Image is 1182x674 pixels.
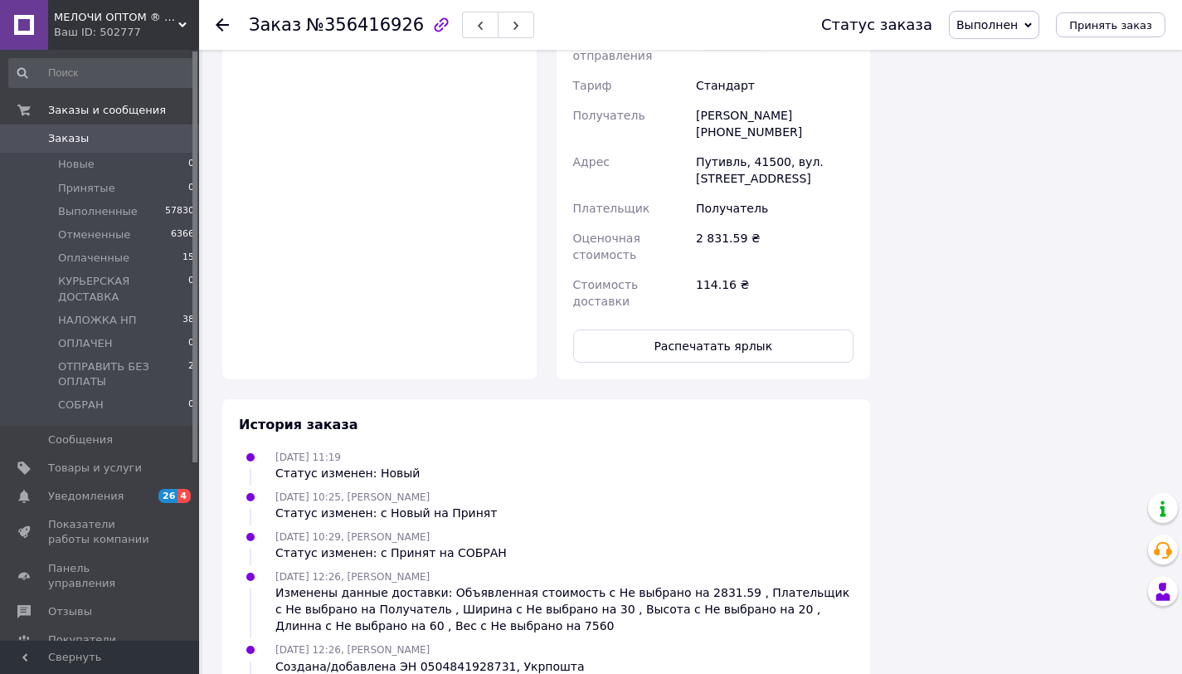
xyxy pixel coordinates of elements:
[573,330,854,363] button: Распечатать ярлык
[573,155,610,168] span: Адрес
[8,58,196,88] input: Поиск
[188,274,194,304] span: 0
[188,336,194,351] span: 0
[693,223,857,270] div: 2 831.59 ₴
[275,545,507,561] div: Статус изменен: с Принят на СОБРАН
[48,131,89,146] span: Заказы
[1069,19,1152,32] span: Принять заказ
[216,17,229,33] div: Вернуться назад
[48,632,116,647] span: Покупатели
[275,531,430,543] span: [DATE] 10:29, [PERSON_NAME]
[48,561,153,591] span: Панель управления
[171,227,194,242] span: 6366
[58,359,188,389] span: ОТПРАВИТЬ БЕЗ ОПЛАТЫ
[693,100,857,147] div: [PERSON_NAME] [PHONE_NUMBER]
[182,251,194,266] span: 15
[188,181,194,196] span: 0
[275,584,854,634] div: Изменены данные доставки: Объявленная стоимость с Не выбрано на 2831.59 , Плательщик с Не выбрано...
[48,103,166,118] span: Заказы и сообщения
[58,227,130,242] span: Отмененные
[275,571,430,583] span: [DATE] 12:26, [PERSON_NAME]
[693,147,857,193] div: Путивль, 41500, вул. [STREET_ADDRESS]
[48,517,153,547] span: Показатели работы компании
[58,204,138,219] span: Выполненные
[693,71,857,100] div: Стандарт
[956,18,1018,32] span: Выполнен
[573,79,612,92] span: Тариф
[178,489,191,503] span: 4
[58,251,129,266] span: Оплаченные
[275,505,497,521] div: Статус изменен: с Новый на Принят
[54,25,199,40] div: Ваш ID: 502777
[573,109,645,122] span: Получатель
[158,489,178,503] span: 26
[693,270,857,316] div: 114.16 ₴
[58,181,115,196] span: Принятые
[821,17,932,33] div: Статус заказа
[275,644,430,656] span: [DATE] 12:26, [PERSON_NAME]
[275,491,430,503] span: [DATE] 10:25, [PERSON_NAME]
[275,465,420,481] div: Статус изменен: Новый
[58,398,104,413] span: СОБРАН
[573,278,639,308] span: Стоимость доставки
[58,313,137,328] span: НАЛОЖКА НП
[306,15,424,35] span: №356416926
[188,359,194,389] span: 2
[239,417,358,432] span: История заказа
[275,452,341,463] span: [DATE] 11:19
[573,232,640,261] span: Оценочная стоимость
[188,398,194,413] span: 0
[48,432,113,447] span: Сообщения
[54,10,178,25] span: МЕЛОЧИ ОПТОМ ® ОПТОВАЯ КОМПАНИЯ
[1056,12,1165,37] button: Принять заказ
[48,489,124,504] span: Уведомления
[58,157,95,172] span: Новые
[165,204,194,219] span: 57830
[188,157,194,172] span: 0
[58,274,188,304] span: КУРЬЕРСКАЯ ДОСТАВКА
[693,193,857,223] div: Получатель
[249,15,301,35] span: Заказ
[573,202,650,215] span: Плательщик
[48,461,142,476] span: Товары и услуги
[182,313,194,328] span: 38
[58,336,113,351] span: ОПЛАЧЕН
[48,604,92,619] span: Отзывы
